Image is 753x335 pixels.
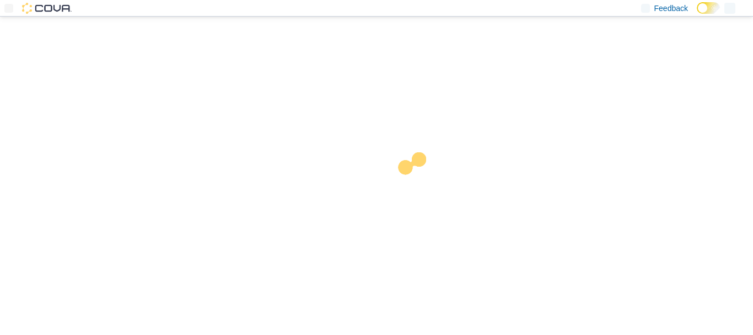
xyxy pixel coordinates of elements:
img: cova-loader [376,144,459,227]
input: Dark Mode [697,2,720,14]
span: Feedback [654,3,688,14]
img: Cova [22,3,72,14]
